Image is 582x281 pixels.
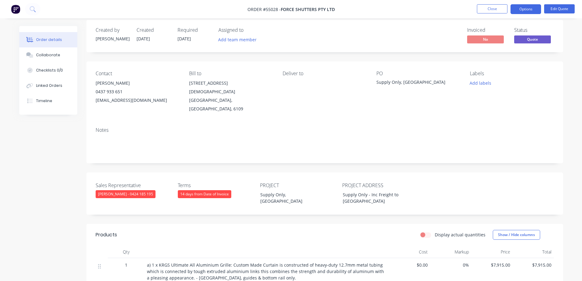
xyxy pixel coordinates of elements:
[125,262,127,268] span: 1
[247,6,281,12] span: Order #55028 -
[338,190,414,205] div: Supply Only - Inc Freight to [GEOGRAPHIC_DATA]
[474,262,510,268] span: $7,915.00
[260,182,336,189] label: PROJECT
[218,27,280,33] div: Assigned to
[137,36,150,42] span: [DATE]
[218,35,260,44] button: Add team member
[430,246,471,258] div: Markup
[36,98,52,104] div: Timeline
[467,27,507,33] div: Invoiced
[376,71,460,76] div: PO
[433,262,469,268] span: 0%
[96,96,179,105] div: [EMAIL_ADDRESS][DOMAIN_NAME]
[471,246,513,258] div: Price
[435,231,485,238] label: Display actual quantities
[96,182,172,189] label: Sales Representative
[19,47,77,63] button: Collaborate
[96,127,554,133] div: Notes
[96,71,179,76] div: Contact
[96,87,179,96] div: 0437 933 651
[467,79,495,87] button: Add labels
[137,27,170,33] div: Created
[513,246,554,258] div: Total
[514,27,554,33] div: Status
[96,35,129,42] div: [PERSON_NAME]
[36,37,62,43] div: Order details
[96,79,179,87] div: [PERSON_NAME]
[96,27,129,33] div: Created by
[96,231,117,238] div: Products
[178,190,231,198] div: 14 days from Date of Invoice
[389,246,430,258] div: Cost
[477,4,507,13] button: Close
[189,79,273,113] div: [STREET_ADDRESS][DEMOGRAPHIC_DATA][GEOGRAPHIC_DATA], [GEOGRAPHIC_DATA], 6109
[189,96,273,113] div: [GEOGRAPHIC_DATA], [GEOGRAPHIC_DATA], 6109
[36,83,62,88] div: Linked Orders
[19,78,77,93] button: Linked Orders
[470,71,554,76] div: Labels
[544,4,575,13] button: Edit Quote
[96,190,156,198] div: [PERSON_NAME] - 0424 185 195
[178,36,191,42] span: [DATE]
[376,79,453,87] div: Supply Only, [GEOGRAPHIC_DATA]
[36,52,60,58] div: Collaborate
[342,182,419,189] label: PROJECT ADDRESS
[19,93,77,109] button: Timeline
[11,5,20,14] img: Factory
[178,27,211,33] div: Required
[514,35,551,45] button: Quote
[391,262,428,268] span: $0.00
[514,35,551,43] span: Quote
[189,71,273,76] div: Bill to
[283,71,366,76] div: Deliver to
[281,6,335,12] span: Force Shutters Pty Ltd
[515,262,551,268] span: $7,915.00
[215,35,260,44] button: Add team member
[493,230,540,240] button: Show / Hide columns
[511,4,541,14] button: Options
[19,32,77,47] button: Order details
[178,182,254,189] label: Terms
[36,68,63,73] div: Checklists 0/0
[19,63,77,78] button: Checklists 0/0
[467,35,504,43] span: No
[108,246,145,258] div: Qty
[96,79,179,105] div: [PERSON_NAME]0437 933 651[EMAIL_ADDRESS][DOMAIN_NAME]
[255,190,332,205] div: Supply Only, [GEOGRAPHIC_DATA]
[189,79,273,96] div: [STREET_ADDRESS][DEMOGRAPHIC_DATA]
[147,262,385,281] span: a) 1 x KRGS Ultimate All Aluminium Grille: Custom Made Curtain is constructed of heavy-duty 12.7m...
